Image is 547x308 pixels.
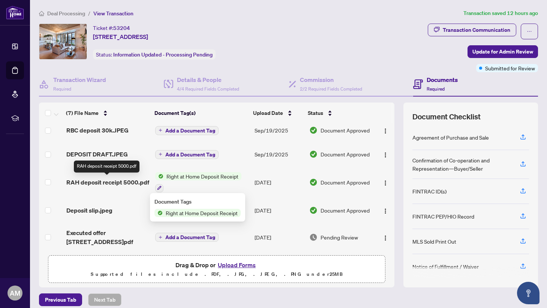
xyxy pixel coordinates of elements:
div: RAH deposit receipt 5000.pdf [74,161,139,173]
td: [DATE] [252,166,307,198]
span: Document Approved [321,178,370,186]
img: Logo [382,208,388,214]
th: Document Tag(s) [151,103,250,123]
th: Upload Date [250,103,305,123]
p: Supported files include .PDF, .JPG, .JPEG, .PNG under 25 MB [53,270,381,279]
span: Required [427,86,445,92]
span: Document Approved [321,126,370,134]
button: Logo [379,124,391,136]
span: Document Approved [321,206,370,214]
span: Executed offer [STREET_ADDRESS]pdf [66,228,149,246]
button: Add a Document Tag [155,205,219,215]
button: Update for Admin Review [468,45,538,58]
button: Upload Forms [216,260,258,270]
img: Logo [382,128,388,134]
li: / [88,9,90,18]
span: 2/2 Required Fields Completed [300,86,362,92]
span: Previous Tab [45,294,76,306]
span: Add a Document Tag [165,152,215,157]
span: Add a Document Tag [165,235,215,240]
span: Update for Admin Review [472,46,533,58]
th: Status [305,103,373,123]
button: Add a Document Tag [155,233,219,242]
div: MLS Sold Print Out [412,237,456,246]
span: DEPOSIT DRAFT.JPEG [66,150,128,159]
span: RBC deposit 30k.JPEG [66,126,129,135]
button: Logo [379,204,391,216]
div: Transaction Communication [443,24,510,36]
div: Confirmation of Co-operation and Representation—Buyer/Seller [412,156,511,173]
span: AM [10,288,20,298]
h4: Documents [427,75,458,84]
img: IMG-C12312653_1.jpg [39,24,87,59]
button: Add a Document Tag [155,206,219,215]
div: Notice of Fulfillment / Waiver [412,262,479,271]
img: Document Status [309,178,318,186]
span: Submitted for Review [485,64,535,72]
th: (7) File Name [63,103,151,123]
span: Deal Processing [47,10,85,17]
span: Status [308,109,323,117]
td: Sep/19/2025 [252,118,307,142]
img: logo [6,6,24,19]
span: View Transaction [93,10,133,17]
span: home [39,11,44,16]
div: Ticket #: [93,24,130,32]
span: Drag & Drop or [175,260,258,270]
button: Add a Document Tag [155,126,219,135]
img: Document Status [309,206,318,214]
div: FINTRAC ID(s) [412,187,447,195]
button: Logo [379,148,391,160]
button: Add a Document Tag [155,150,219,159]
div: Status: [93,49,216,60]
button: Logo [379,176,391,188]
span: ellipsis [527,29,532,34]
span: Right at Home Deposit Receipt [163,172,241,180]
td: Sep/19/2025 [252,142,307,166]
td: [DATE] [252,198,307,222]
h4: Commission [300,75,362,84]
span: plus [159,152,162,156]
span: Add a Document Tag [165,208,215,213]
span: Information Updated - Processing Pending [113,51,213,58]
img: Document Status [309,233,318,241]
button: Next Tab [88,293,121,306]
button: Status IconRight at Home Deposit Receipt [155,172,241,192]
span: 53204 [113,25,130,31]
img: Document Status [309,126,318,134]
img: Document Status [309,150,318,158]
img: Logo [382,235,388,241]
article: Transaction saved 12 hours ago [463,9,538,18]
span: Add a Document Tag [165,128,215,133]
h4: Transaction Wizard [53,75,106,84]
span: Deposit slip.jpeg [66,206,112,215]
button: Previous Tab [39,293,82,306]
span: Drag & Drop orUpload FormsSupported files include .PDF, .JPG, .JPEG, .PNG under25MB [48,256,385,283]
span: [STREET_ADDRESS] [93,32,148,41]
button: Logo [379,231,391,243]
img: Status Icon [155,172,163,180]
span: Document Checklist [412,112,481,122]
div: FINTRAC PEP/HIO Record [412,212,474,220]
img: Logo [382,152,388,158]
span: (7) File Name [66,109,99,117]
span: plus [159,208,162,212]
h4: Details & People [177,75,239,84]
span: Pending Review [321,233,358,241]
span: Document Approved [321,150,370,158]
span: RAH deposit receipt 5000.pdf [66,178,149,187]
div: Agreement of Purchase and Sale [412,133,489,141]
span: plus [159,235,162,239]
button: Open asap [517,282,540,304]
span: Upload Date [253,109,283,117]
span: 4/4 Required Fields Completed [177,86,239,92]
img: Logo [382,180,388,186]
span: plus [159,128,162,132]
td: [DATE] [252,222,307,252]
button: Transaction Communication [428,24,516,36]
span: Required [53,86,71,92]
